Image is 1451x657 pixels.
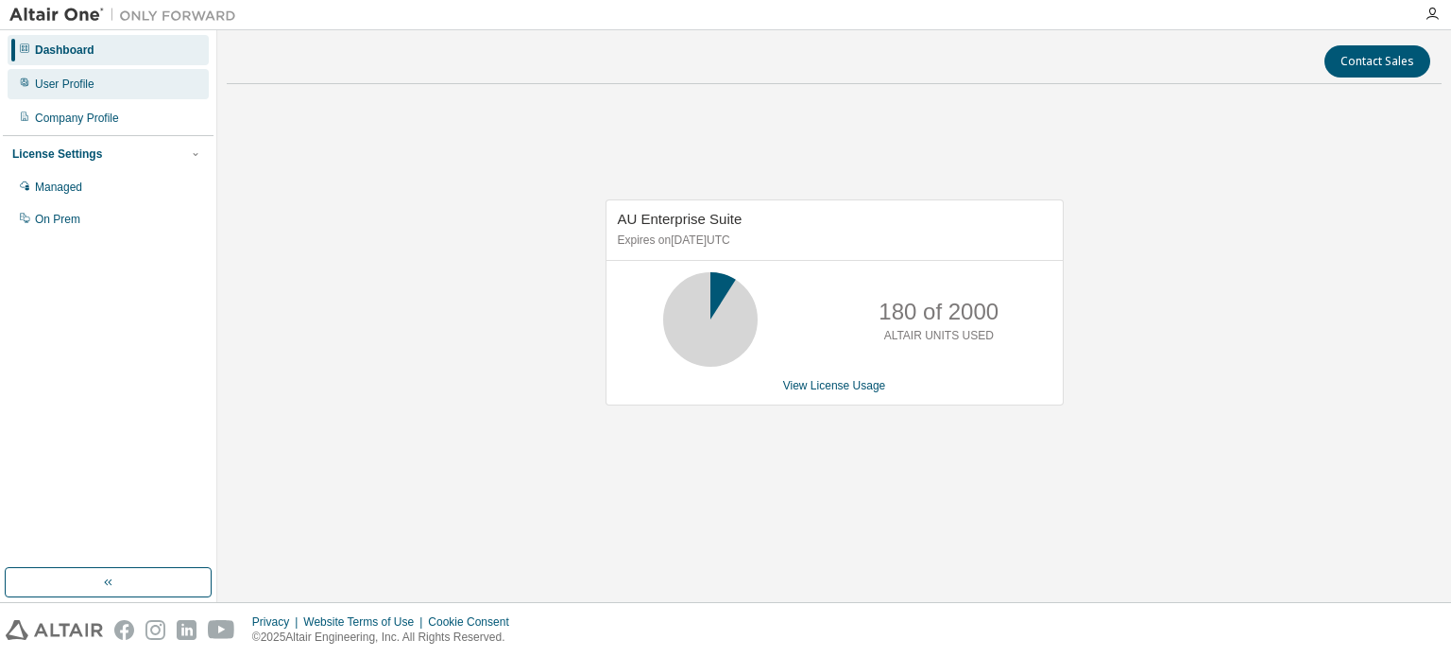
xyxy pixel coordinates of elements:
[114,620,134,640] img: facebook.svg
[6,620,103,640] img: altair_logo.svg
[12,147,102,162] div: License Settings
[303,614,428,630] div: Website Terms of Use
[177,620,196,640] img: linkedin.svg
[208,620,235,640] img: youtube.svg
[884,328,994,344] p: ALTAIR UNITS USED
[783,379,886,392] a: View License Usage
[35,77,94,92] div: User Profile
[252,630,521,646] p: © 2025 Altair Engineering, Inc. All Rights Reserved.
[618,233,1047,249] p: Expires on [DATE] UTC
[252,614,303,630] div: Privacy
[879,296,999,328] p: 180 of 2000
[618,211,743,227] span: AU Enterprise Suite
[35,111,119,126] div: Company Profile
[9,6,246,25] img: Altair One
[35,180,82,195] div: Managed
[145,620,165,640] img: instagram.svg
[35,43,94,58] div: Dashboard
[428,614,520,630] div: Cookie Consent
[1324,45,1430,78] button: Contact Sales
[35,212,80,227] div: On Prem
